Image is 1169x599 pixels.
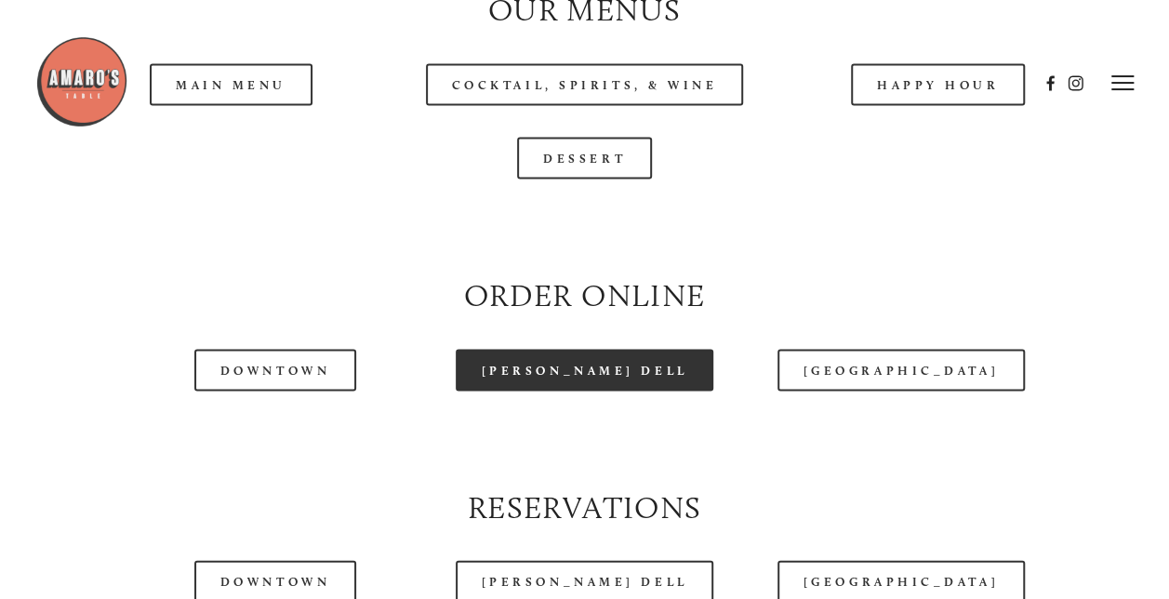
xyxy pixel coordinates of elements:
[70,274,1098,318] h2: Order Online
[194,350,356,392] a: Downtown
[456,350,714,392] a: [PERSON_NAME] Dell
[70,486,1098,530] h2: Reservations
[35,35,128,128] img: Amaro's Table
[777,350,1025,392] a: [GEOGRAPHIC_DATA]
